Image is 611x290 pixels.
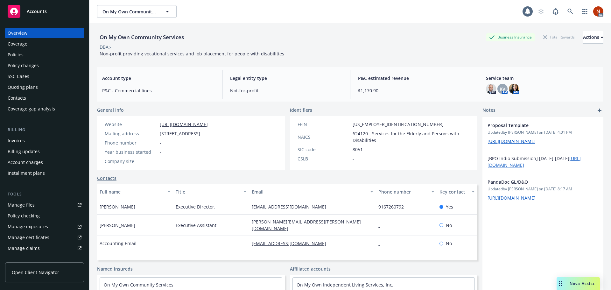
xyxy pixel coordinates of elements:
[5,232,84,243] a: Manage certificates
[173,184,249,199] button: Title
[5,104,84,114] a: Coverage gap analysis
[446,222,452,229] span: No
[5,254,84,264] a: Manage BORs
[230,87,342,94] span: Not-for-profit
[97,107,124,113] span: General info
[488,122,582,129] span: Proposal Template
[102,75,214,81] span: Account type
[8,232,49,243] div: Manage certificates
[5,3,84,20] a: Accounts
[297,282,393,288] a: On My Own Independent Living Services, Inc.
[500,86,505,92] span: KV
[5,71,84,81] a: SSC Cases
[105,139,157,146] div: Phone number
[378,222,385,228] a: -
[5,157,84,167] a: Account charges
[488,138,536,144] a: [URL][DOMAIN_NAME]
[488,195,536,201] a: [URL][DOMAIN_NAME]
[97,265,133,272] a: Named insureds
[105,130,157,137] div: Mailing address
[97,184,173,199] button: Full name
[176,222,216,229] span: Executive Assistant
[439,188,468,195] div: Key contact
[488,186,598,192] span: Updated by [PERSON_NAME] on [DATE] 8:17 AM
[5,93,84,103] a: Contacts
[5,136,84,146] a: Invoices
[8,243,40,253] div: Manage claims
[5,243,84,253] a: Manage claims
[8,104,55,114] div: Coverage gap analysis
[8,168,45,178] div: Installment plans
[482,107,495,114] span: Notes
[8,28,27,38] div: Overview
[8,136,25,146] div: Invoices
[298,134,350,140] div: NAICS
[160,130,200,137] span: [STREET_ADDRESS]
[5,146,84,157] a: Billing updates
[549,5,562,18] a: Report a Bug
[8,93,26,103] div: Contacts
[252,240,331,246] a: [EMAIL_ADDRESS][DOMAIN_NAME]
[5,50,84,60] a: Policies
[27,9,47,14] span: Accounts
[100,188,164,195] div: Full name
[298,155,350,162] div: CSLB
[8,254,38,264] div: Manage BORs
[378,188,427,195] div: Phone number
[160,121,208,127] a: [URL][DOMAIN_NAME]
[5,60,84,71] a: Policy changes
[176,188,240,195] div: Title
[100,240,137,247] span: Accounting Email
[12,269,59,276] span: Open Client Navigator
[557,277,565,290] div: Drag to move
[596,107,603,114] a: add
[100,44,111,50] div: DBA: -
[105,149,157,155] div: Year business started
[488,179,582,185] span: PandaDoc GL/D&O
[160,158,161,165] span: -
[105,121,157,128] div: Website
[252,204,331,210] a: [EMAIL_ADDRESS][DOMAIN_NAME]
[358,75,470,81] span: P&C estimated revenue
[230,75,342,81] span: Legal entity type
[5,168,84,178] a: Installment plans
[104,282,173,288] a: On My Own Community Services
[100,51,284,57] span: Non-profit providing vocational services and job placement for people with disabilities
[557,277,600,290] button: Nova Assist
[579,5,591,18] a: Switch app
[176,240,177,247] span: -
[102,87,214,94] span: P&C - Commercial lines
[378,240,385,246] a: -
[486,84,496,94] img: photo
[8,71,29,81] div: SSC Cases
[5,200,84,210] a: Manage files
[564,5,577,18] a: Search
[486,75,598,81] span: Service team
[5,211,84,221] a: Policy checking
[8,82,38,92] div: Quoting plans
[535,5,547,18] a: Start snowing
[5,191,84,197] div: Tools
[376,184,437,199] button: Phone number
[509,84,519,94] img: photo
[102,8,158,15] span: On My Own Community Services
[486,33,535,41] div: Business Insurance
[540,33,578,41] div: Total Rewards
[488,130,598,135] span: Updated by [PERSON_NAME] on [DATE] 4:01 PM
[8,146,40,157] div: Billing updates
[8,211,40,221] div: Policy checking
[160,139,161,146] span: -
[446,240,452,247] span: No
[5,222,84,232] span: Manage exposures
[8,222,48,232] div: Manage exposures
[353,155,354,162] span: -
[176,203,215,210] span: Executive Director.
[8,60,39,71] div: Policy changes
[8,39,27,49] div: Coverage
[378,204,409,210] a: 9167260792
[252,219,361,231] a: [PERSON_NAME][EMAIL_ADDRESS][PERSON_NAME][DOMAIN_NAME]
[593,6,603,17] img: photo
[290,107,312,113] span: Identifiers
[249,184,376,199] button: Email
[5,39,84,49] a: Coverage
